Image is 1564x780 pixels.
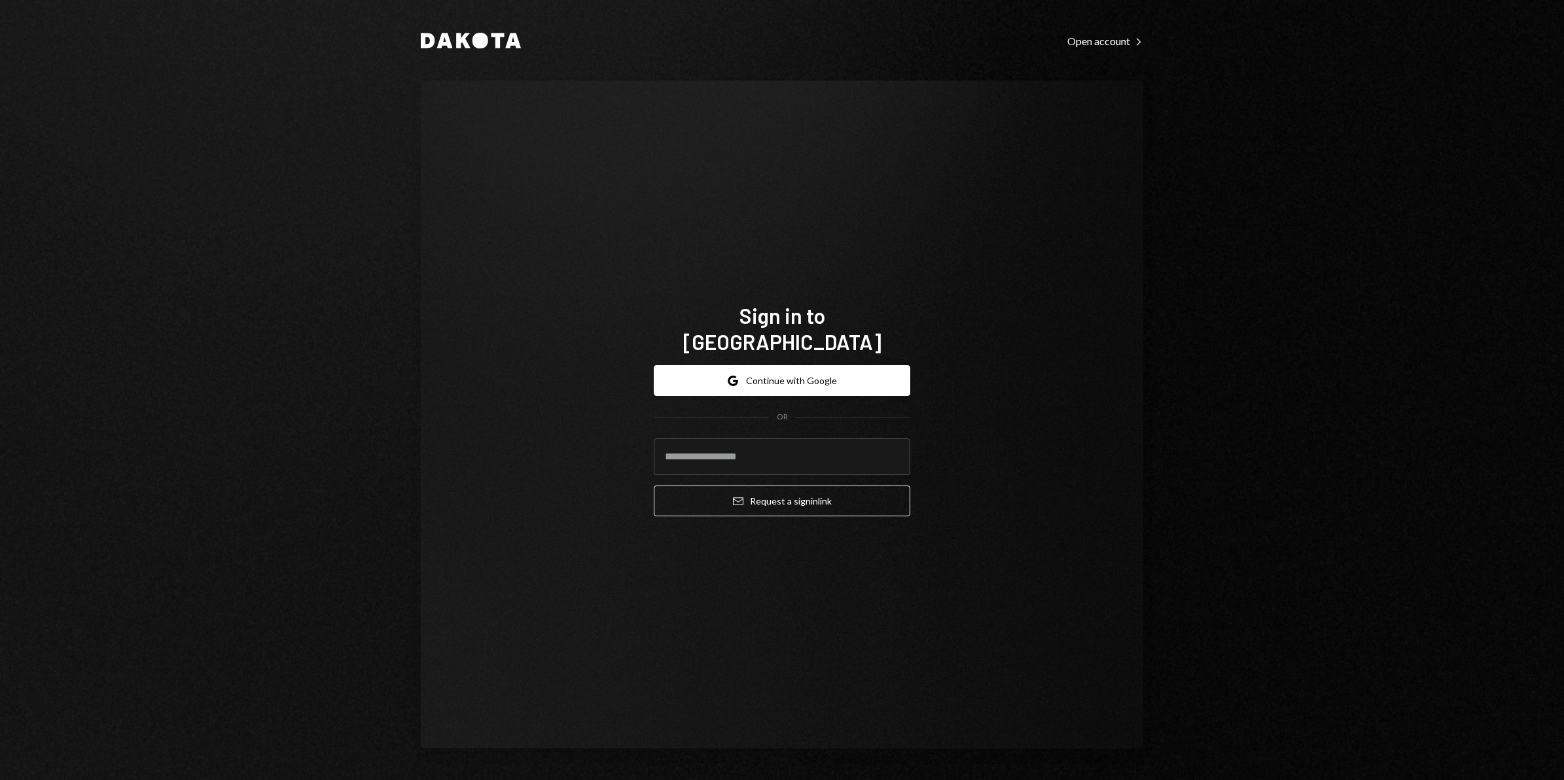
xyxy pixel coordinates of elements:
button: Continue with Google [654,365,910,396]
div: OR [777,412,788,423]
a: Open account [1067,33,1143,48]
h1: Sign in to [GEOGRAPHIC_DATA] [654,302,910,355]
div: Open account [1067,35,1143,48]
button: Request a signinlink [654,486,910,516]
